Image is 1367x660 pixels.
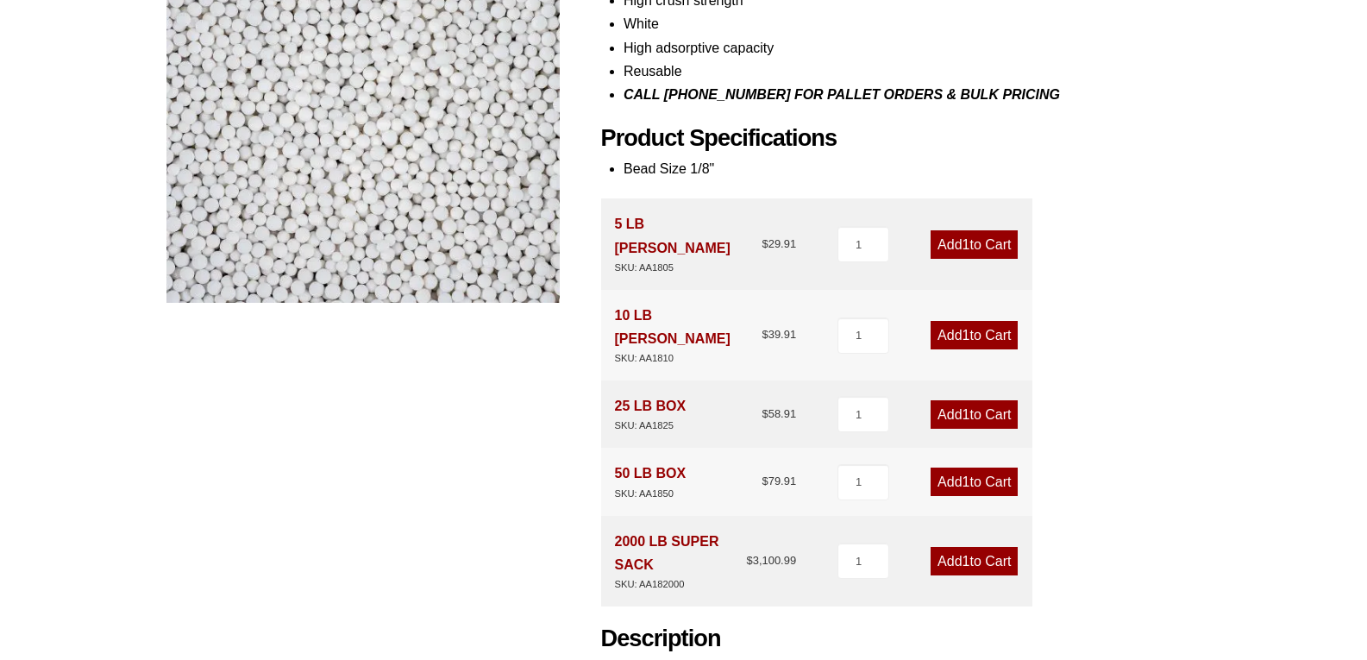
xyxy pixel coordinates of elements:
li: White [624,12,1201,35]
h2: Description [601,625,1201,653]
span: 1 [963,407,970,422]
a: Add1to Cart [931,468,1018,496]
i: CALL [PHONE_NUMBER] FOR PALLET ORDERS & BULK PRICING [624,87,1060,102]
span: $ [746,554,752,567]
span: 1 [963,237,970,252]
div: 50 LB BOX [615,462,687,501]
div: 10 LB [PERSON_NAME] [615,304,762,367]
div: SKU: AA1850 [615,486,687,502]
li: Reusable [624,60,1201,83]
div: 2000 LB SUPER SACK [615,530,747,593]
div: 5 LB [PERSON_NAME] [615,212,762,275]
span: 1 [963,328,970,343]
bdi: 39.91 [762,328,796,341]
div: SKU: AA1805 [615,260,762,276]
li: High adsorptive capacity [624,36,1201,60]
h2: Product Specifications [601,124,1201,153]
div: SKU: AA182000 [615,576,747,593]
bdi: 29.91 [762,237,796,250]
li: Bead Size 1/8" [624,157,1201,180]
span: $ [762,407,768,420]
a: Add1to Cart [931,230,1018,259]
span: 1 [963,554,970,569]
a: Add1to Cart [931,400,1018,429]
span: 1 [963,475,970,489]
span: $ [762,237,768,250]
div: SKU: AA1810 [615,350,762,367]
a: Add1to Cart [931,321,1018,349]
bdi: 58.91 [762,407,796,420]
div: SKU: AA1825 [615,418,687,434]
a: Add1to Cart [931,547,1018,575]
span: $ [762,328,768,341]
span: $ [762,475,768,487]
bdi: 3,100.99 [746,554,796,567]
div: 25 LB BOX [615,394,687,434]
bdi: 79.91 [762,475,796,487]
